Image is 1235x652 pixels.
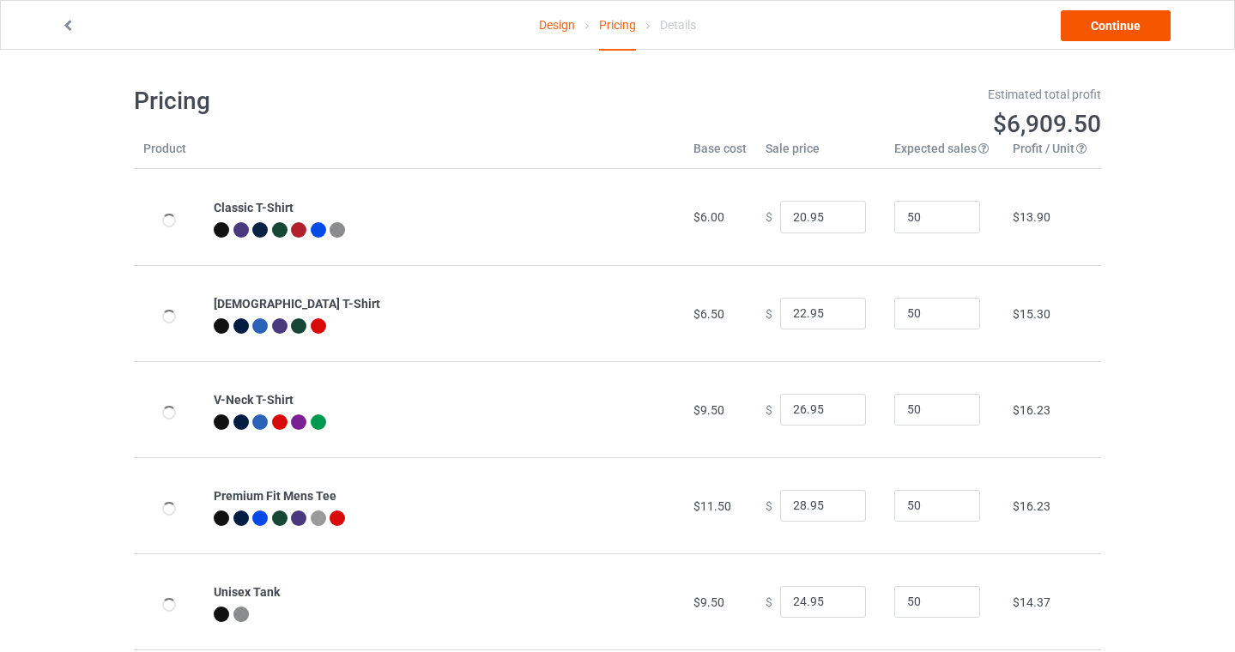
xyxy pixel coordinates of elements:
[214,489,336,503] b: Premium Fit Mens Tee
[693,307,724,321] span: $6.50
[766,402,772,416] span: $
[766,498,772,512] span: $
[311,510,326,526] img: heather_texture.png
[693,595,724,609] span: $9.50
[214,201,294,214] b: Classic T-Shirt
[214,585,280,599] b: Unisex Tank
[1013,499,1050,513] span: $16.23
[134,140,204,169] th: Product
[599,1,636,51] div: Pricing
[766,595,772,608] span: $
[993,110,1101,138] span: $6,909.50
[1061,10,1171,41] a: Continue
[1013,595,1050,609] span: $14.37
[330,222,345,238] img: heather_texture.png
[693,499,731,513] span: $11.50
[214,297,380,311] b: [DEMOGRAPHIC_DATA] T-Shirt
[539,1,575,49] a: Design
[1013,403,1050,417] span: $16.23
[233,607,249,622] img: heather_texture.png
[885,140,1003,169] th: Expected sales
[1003,140,1101,169] th: Profit / Unit
[630,86,1102,103] div: Estimated total profit
[134,86,606,117] h1: Pricing
[1013,307,1050,321] span: $15.30
[660,1,696,49] div: Details
[766,210,772,224] span: $
[693,403,724,417] span: $9.50
[766,306,772,320] span: $
[1013,210,1050,224] span: $13.90
[693,210,724,224] span: $6.00
[756,140,885,169] th: Sale price
[684,140,756,169] th: Base cost
[214,393,294,407] b: V-Neck T-Shirt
